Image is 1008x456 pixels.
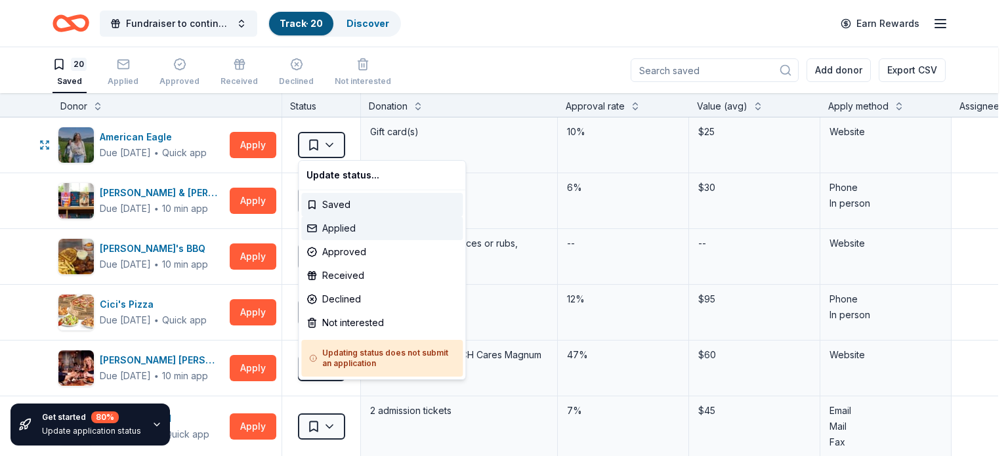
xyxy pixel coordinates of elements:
[301,311,463,335] div: Not interested
[301,163,463,187] div: Update status...
[301,193,463,217] div: Saved
[309,348,455,369] h5: Updating status does not submit an application
[301,264,463,287] div: Received
[301,287,463,311] div: Declined
[301,240,463,264] div: Approved
[301,217,463,240] div: Applied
